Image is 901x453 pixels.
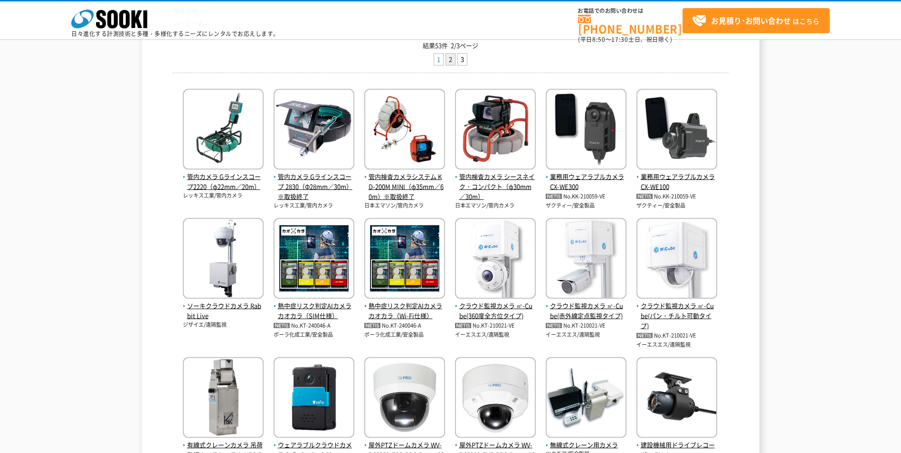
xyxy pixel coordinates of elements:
span: 17:30 [611,35,628,44]
img: Safie Pocket2 Plus [274,357,354,440]
span: ソーキクラウドカメラ Rabbit Live [183,301,264,321]
a: 管内カメラ Gラインスコープ2220（φ22mm／20m） [183,162,264,192]
p: ザクティー/安全製品 [546,202,626,210]
strong: お見積り･お問い合わせ [711,15,791,26]
p: イーエスエス/遠隔監視 [455,331,536,339]
a: 管内カメラ Gラインスコープ 2830（Φ28mm／30m）※取扱終了 [274,162,354,202]
a: 熱中症リスク判定AIカメラ カオカラ（SIM仕様） [274,292,354,321]
p: イーエスエス/遠隔監視 [546,331,626,339]
a: 業務用ウェアラブルカメラ CX-WE300 [546,162,626,192]
img: シースネイク・コンパクト（φ30mm／30m） [455,89,536,172]
img: Gラインスコープ2220（φ22mm／20m） [183,89,264,172]
span: クラウド監視カメラ ㎥-Cube(赤外線定点監視タイプ) [546,301,626,321]
p: ポーラ化成工業/安全製品 [274,331,354,339]
span: (平日 ～ 土日、祝日除く) [578,35,672,44]
p: 日本エマソン/管内カメラ [455,202,536,210]
img: ㎥-Cube(360度全方位タイプ) [455,218,536,301]
img: Gラインスコープ 2830（Φ28mm／30m）※取扱終了 [274,89,354,172]
img: WV-B65302-Z2(i-PRO Remo.対応)※取扱終了 [364,357,445,440]
a: 1 [434,54,443,66]
img: HEC-981 [183,357,264,440]
img: カオカラ（Wi-Fi仕様） [364,218,445,301]
p: ジザイエ/遠隔監視 [183,321,264,329]
a: クラウド監視カメラ ㎥-Cube(赤外線定点監視タイプ) [546,292,626,321]
img: ㎥-Cube(赤外線定点監視タイプ) [546,218,626,301]
p: イーエスエス/遠隔監視 [636,341,717,349]
p: ポーラ化成工業/安全製品 [364,331,445,339]
span: クラウド監視カメラ ㎥-Cube(パン・チルト可動タイプ) [636,301,717,330]
img: Rabbit Live [183,218,264,301]
p: レッキス工業/管内カメラ [274,202,354,210]
img: ㎥-Cube(パン・チルト可動タイプ) [636,218,717,301]
img: EM-1 [636,357,717,440]
a: お見積り･お問い合わせはこちら [683,8,830,33]
span: はこちら [692,14,819,28]
span: 管内カメラ Gラインスコープ2220（φ22mm／20m） [183,172,264,192]
span: クラウド監視カメラ ㎥-Cube(360度全方位タイプ) [455,301,536,321]
span: 管内カメラ Gラインスコープ 2830（Φ28mm／30m）※取扱終了 [274,172,354,201]
p: No.KK-210059-VE [546,192,626,202]
span: 管内検査カメラシステム KD-200M MINI（φ35mm／60m）※取扱終了 [364,172,445,201]
a: 業務用ウェアラブルカメラ CX-WE100 [636,162,717,192]
a: 熱中症リスク判定AIカメラ カオカラ（Wi-Fi仕様） [364,292,445,321]
span: 業務用ウェアラブルカメラ CX-WE100 [636,172,717,192]
p: 結果53件 2/3ページ [173,41,729,51]
img: WV-B65300-ZY(i-PRO Remo.対応) [455,357,536,440]
img: KD-200M MINI（φ35mm／60m）※取扱終了 [364,89,445,172]
span: 無線式クレーン用カメラ [546,440,626,450]
a: クラウド監視カメラ ㎥-Cube(360度全方位タイプ) [455,292,536,321]
a: 3 [458,54,467,66]
p: No.KT-210021-VE [455,321,536,331]
a: クラウド監視カメラ ㎥-Cube(パン・チルト可動タイプ) [636,292,717,331]
span: 8:50 [592,35,606,44]
p: ザクティー/安全製品 [636,202,717,210]
img: CX-WE300 [546,89,626,172]
p: 日本エマソン/管内カメラ [364,202,445,210]
span: 管内検査カメラ シースネイク・コンパクト（φ30mm／30m） [455,172,536,201]
a: [PHONE_NUMBER] [578,15,683,34]
li: 2 [446,53,455,66]
img: カオカラ（SIM仕様） [274,218,354,301]
p: No.KT-240046-A [364,321,445,331]
span: 熱中症リスク判定AIカメラ カオカラ（SIM仕様） [274,301,354,321]
span: お電話でのお問い合わせは [578,8,683,14]
p: No.KT-240046-A [274,321,354,331]
a: 管内検査カメラ シースネイク・コンパクト（φ30mm／30m） [455,162,536,202]
a: 無線式クレーン用カメラ [546,431,626,451]
p: No.KT-210021-VE [546,321,626,331]
a: 管内検査カメラシステム KD-200M MINI（φ35mm／60m）※取扱終了 [364,162,445,202]
span: 業務用ウェアラブルカメラ CX-WE300 [546,172,626,192]
span: 熱中症リスク判定AIカメラ カオカラ（Wi-Fi仕様） [364,301,445,321]
p: No.KK-210059-VE [636,192,717,202]
img: CX-WE100 [636,89,717,172]
p: No.KT-210021-VE [636,331,717,341]
p: 日々進化する計測技術と多種・多様化するニーズにレンタルでお応えします。 [71,31,279,37]
p: レッキス工業/管内カメラ [183,192,264,200]
a: ソーキクラウドカメラ Rabbit Live [183,292,264,321]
